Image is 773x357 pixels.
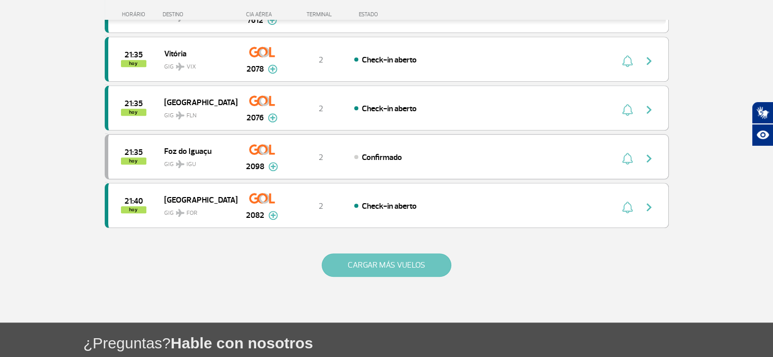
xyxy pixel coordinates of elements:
[164,144,229,157] span: Foz do Iguaçu
[622,201,633,213] img: sino-painel-voo.svg
[187,111,197,120] span: FLN
[319,201,323,211] span: 2
[163,11,237,18] div: DESTINO
[268,113,277,122] img: mais-info-painel-voo.svg
[164,47,229,60] span: Vitória
[288,11,354,18] div: TERMINAL
[176,209,184,217] img: destiny_airplane.svg
[121,206,146,213] span: hoy
[125,198,143,205] span: 2025-08-28 21:40:00
[319,152,323,163] span: 2
[176,160,184,168] img: destiny_airplane.svg
[237,11,288,18] div: CIA AÉREA
[121,60,146,67] span: hoy
[121,109,146,116] span: hoy
[643,201,655,213] img: seta-direita-painel-voo.svg
[246,160,264,173] span: 2098
[246,209,264,221] span: 2082
[362,104,417,114] span: Check-in aberto
[164,106,229,120] span: GIG
[362,55,417,65] span: Check-in aberto
[362,201,417,211] span: Check-in aberto
[752,102,773,124] button: Abrir tradutor de língua de sinais.
[125,149,143,156] span: 2025-08-28 21:35:00
[164,193,229,206] span: [GEOGRAPHIC_DATA]
[752,102,773,146] div: Plugin de acessibilidade da Hand Talk.
[171,335,313,351] span: Hable con nosotros
[246,112,264,124] span: 2076
[622,104,633,116] img: sino-painel-voo.svg
[164,154,229,169] span: GIG
[164,57,229,72] span: GIG
[246,63,264,75] span: 2078
[108,11,163,18] div: HORÁRIO
[164,203,229,218] span: GIG
[176,111,184,119] img: destiny_airplane.svg
[187,62,196,72] span: VIX
[319,55,323,65] span: 2
[268,162,278,171] img: mais-info-painel-voo.svg
[268,211,278,220] img: mais-info-painel-voo.svg
[319,104,323,114] span: 2
[752,124,773,146] button: Abrir recursos assistivos.
[643,55,655,67] img: seta-direita-painel-voo.svg
[125,100,143,107] span: 2025-08-28 21:35:00
[354,11,437,18] div: ESTADO
[643,152,655,165] img: seta-direita-painel-voo.svg
[622,55,633,67] img: sino-painel-voo.svg
[164,95,229,109] span: [GEOGRAPHIC_DATA]
[187,209,197,218] span: FOR
[268,64,277,74] img: mais-info-painel-voo.svg
[83,333,773,353] h1: ¿Preguntas?
[176,62,184,71] img: destiny_airplane.svg
[622,152,633,165] img: sino-painel-voo.svg
[322,253,451,277] button: CARGAR MÁS VUELOS
[125,51,143,58] span: 2025-08-28 21:35:00
[187,160,196,169] span: IGU
[362,152,402,163] span: Confirmado
[643,104,655,116] img: seta-direita-painel-voo.svg
[121,157,146,165] span: hoy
